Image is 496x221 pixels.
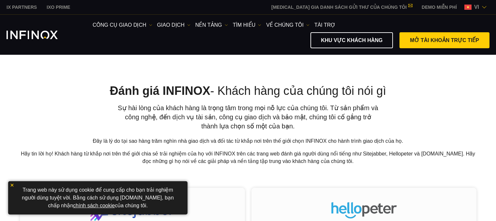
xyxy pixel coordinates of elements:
p: Hãy tin lời họ! Khách hàng từ khắp nơi trên thế giới chia sẻ trải nghiệm của họ với INFINOX trên ... [20,150,476,165]
a: chính sách cookie [73,203,115,208]
a: INFINOX [2,4,42,11]
a: INFINOX MENU [417,4,462,11]
a: NỀN TẢNG [195,21,228,29]
span: vi [472,3,482,11]
p: Đây là lý do tại sao hàng trăm nghìn nhà giao dịch và đối tác từ khắp nơi trên thế giới chọn INFI... [20,137,476,145]
h3: Sự hài lòng của khách hàng là trọng tâm trong mọi nỗ lực của chúng tôi. Từ sản phẩm và công nghệ,... [118,103,379,131]
a: INFINOX [42,4,75,11]
img: yellow close icon [10,183,14,187]
a: Tìm hiểu [233,21,262,29]
p: Trang web này sử dụng cookie để cung cấp cho bạn trải nghiệm người dùng tuyệt vời. Bằng cách sử d... [11,184,184,211]
a: công cụ giao dịch [93,21,152,29]
a: KHU VỰC KHÁCH HÀNG [310,32,393,48]
strong: Đánh giá INFINOX [110,84,210,97]
a: GIAO DỊCH [157,21,190,29]
a: Tài trợ [314,21,336,29]
a: [MEDICAL_DATA] GIA DANH SÁCH GỬI THƯ CỦA CHÚNG TÔI [266,5,417,10]
h2: - Khách hàng của chúng tôi nói gì [20,84,476,98]
a: VỀ CHÚNG TÔI [266,21,309,29]
a: MỞ TÀI KHOẢN TRỰC TIẾP [399,32,489,48]
a: INFINOX Logo [7,31,73,39]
